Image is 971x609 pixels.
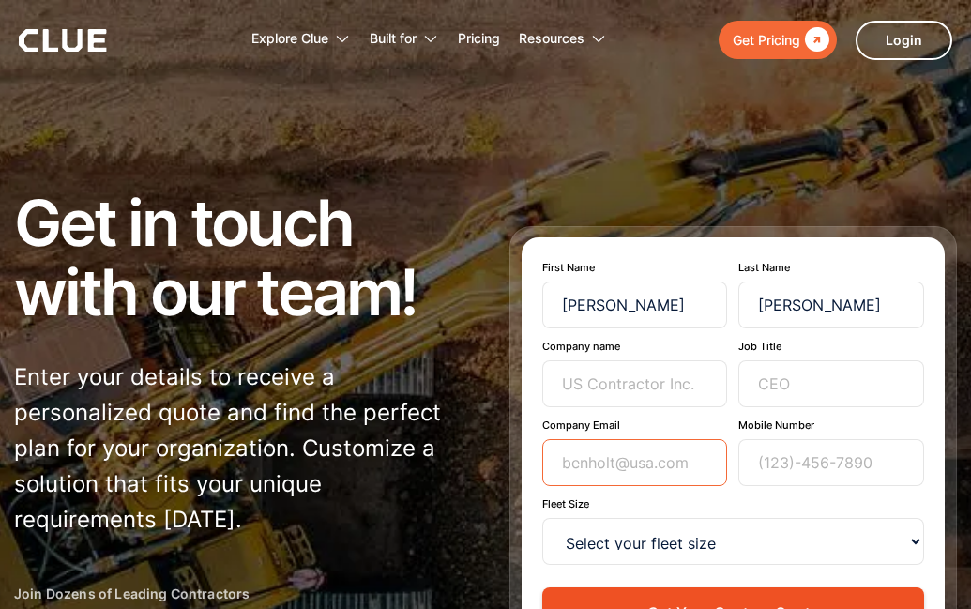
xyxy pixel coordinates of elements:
[370,9,417,69] div: Built for
[370,9,439,69] div: Built for
[542,419,728,432] label: Company Email
[14,188,463,327] h1: Get in touch with our team!
[738,282,924,328] input: Holt
[251,9,328,69] div: Explore Clue
[14,359,463,538] p: Enter your details to receive a personalized quote and find the perfect plan for your organizatio...
[738,360,924,407] input: CEO
[542,360,728,407] input: US Contractor Inc.
[856,21,952,60] a: Login
[733,28,800,52] div: Get Pricing
[542,497,925,510] label: Fleet Size
[519,9,584,69] div: Resources
[738,439,924,486] input: (123)-456-7890
[738,419,924,432] label: Mobile Number
[542,261,728,274] label: First Name
[738,261,924,274] label: Last Name
[542,282,728,328] input: Ben
[251,9,351,69] div: Explore Clue
[542,439,728,486] input: benholt@usa.com
[458,9,500,69] a: Pricing
[542,340,728,353] label: Company name
[719,21,837,59] a: Get Pricing
[800,28,829,52] div: 
[519,9,607,69] div: Resources
[738,340,924,353] label: Job Title
[14,585,463,603] h2: Join Dozens of Leading Contractors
